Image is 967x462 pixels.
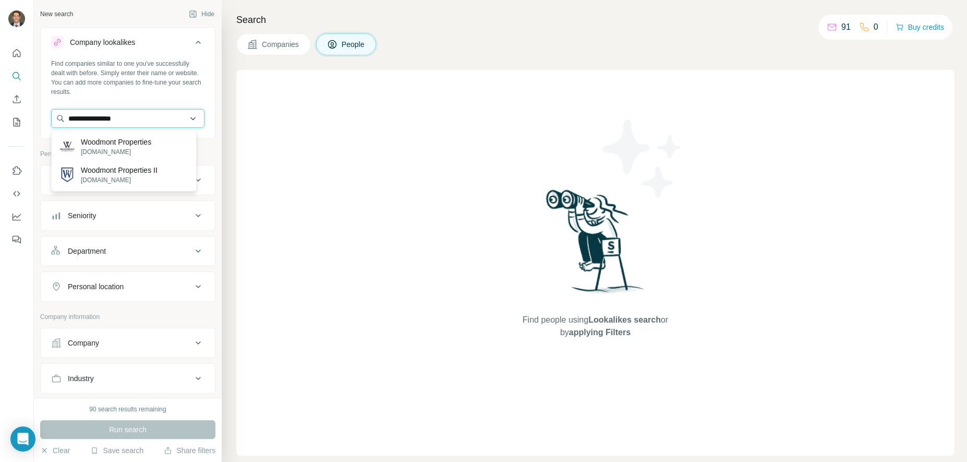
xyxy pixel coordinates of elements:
div: 90 search results remaining [89,405,166,414]
button: Company lookalikes [41,30,215,59]
button: Dashboard [8,207,25,226]
p: Personal information [40,149,215,159]
p: 91 [841,21,851,33]
div: Open Intercom Messenger [10,427,35,452]
button: Save search [90,445,143,456]
button: Feedback [8,230,25,249]
p: [DOMAIN_NAME] [81,175,158,185]
h4: Search [236,13,954,27]
button: Search [8,67,25,86]
button: Enrich CSV [8,90,25,109]
button: Industry [41,366,215,391]
button: Use Surfe API [8,184,25,203]
span: applying Filters [569,328,631,337]
p: [DOMAIN_NAME] [81,147,151,157]
div: Seniority [68,210,96,221]
div: Department [68,246,106,256]
img: Woodmont Properties [60,139,75,154]
button: Company [41,330,215,356]
p: Company information [40,312,215,322]
p: Woodmont Properties [81,137,151,147]
button: Hide [182,6,222,22]
span: Find people using or by [512,314,679,339]
span: Companies [262,39,300,50]
button: Quick start [8,44,25,63]
p: 0 [874,21,878,33]
div: New search [40,9,73,19]
span: People [342,39,366,50]
button: Personal location [41,274,215,299]
button: Job title [41,168,215,193]
div: Personal location [68,281,124,292]
p: Woodmont Properties II [81,165,158,175]
button: Department [41,239,215,264]
img: Avatar [8,10,25,27]
button: Use Surfe on LinkedIn [8,161,25,180]
span: Lookalikes search [588,315,661,324]
div: Find companies similar to one you've successfully dealt with before. Simply enter their name or w... [51,59,204,97]
button: My lists [8,113,25,132]
button: Clear [40,445,70,456]
img: Surfe Illustration - Woman searching with binoculars [541,187,650,303]
button: Buy credits [896,20,944,34]
img: Woodmont Properties II [60,168,75,182]
button: Share filters [164,445,215,456]
div: Company lookalikes [70,37,135,48]
img: Surfe Illustration - Stars [596,112,690,206]
div: Industry [68,373,94,384]
div: Company [68,338,99,348]
button: Seniority [41,203,215,228]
